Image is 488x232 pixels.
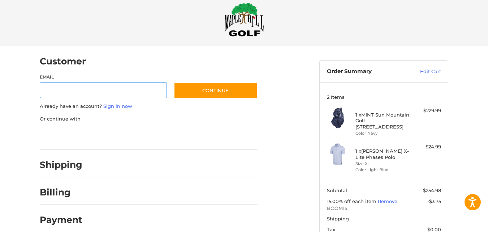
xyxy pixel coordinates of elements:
li: Color Navy [355,130,411,136]
a: Edit Cart [405,68,441,75]
span: -$3.75 [427,198,441,204]
h3: Order Summary [327,68,405,75]
label: Email [40,74,167,80]
h3: 2 Items [327,94,441,100]
a: Sign in now [103,103,132,109]
span: $254.98 [423,187,441,193]
li: Color Light Blue [355,167,411,173]
h4: 1 x MINT Sun Mountain Golf [STREET_ADDRESS] [355,112,411,130]
span: Shipping [327,216,349,222]
iframe: PayPal-paypal [38,130,92,143]
h2: Payment [40,214,82,225]
a: Remove [378,198,397,204]
div: $24.99 [413,143,441,151]
span: Subtotal [327,187,347,193]
p: Already have an account? [40,103,258,110]
h2: Customer [40,56,86,67]
iframe: PayPal-paylater [99,130,153,143]
h2: Shipping [40,159,82,170]
h4: 1 x [PERSON_NAME] X-Lite Phases Polo [355,148,411,160]
div: $229.99 [413,107,441,114]
iframe: Google Customer Reviews [428,212,488,232]
span: BOOM15 [327,205,441,212]
span: 15.00% off each item [327,198,378,204]
button: Continue [174,82,258,99]
img: Maple Hill Golf [224,3,264,37]
p: Or continue with [40,115,258,123]
li: Size XL [355,161,411,167]
iframe: PayPal-venmo [160,130,214,143]
h2: Billing [40,187,82,198]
